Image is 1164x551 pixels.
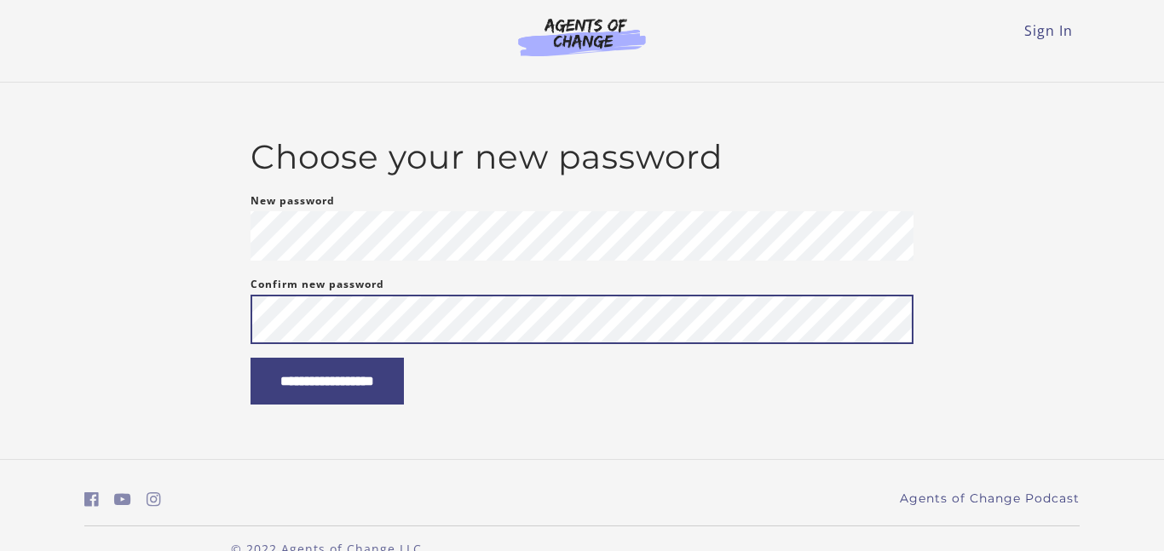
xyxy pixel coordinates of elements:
i: https://www.youtube.com/c/AgentsofChangeTestPrepbyMeaganMitchell (Open in a new window) [114,491,131,508]
a: https://www.instagram.com/agentsofchangeprep/ (Open in a new window) [147,487,161,512]
a: Sign In [1024,21,1073,40]
a: Agents of Change Podcast [900,490,1080,508]
h2: Choose your new password [251,137,914,177]
i: https://www.facebook.com/groups/aswbtestprep (Open in a new window) [84,491,99,508]
i: https://www.instagram.com/agentsofchangeprep/ (Open in a new window) [147,491,161,508]
a: https://www.youtube.com/c/AgentsofChangeTestPrepbyMeaganMitchell (Open in a new window) [114,487,131,512]
a: https://www.facebook.com/groups/aswbtestprep (Open in a new window) [84,487,99,512]
img: Agents of Change Logo [500,17,664,56]
label: Confirm new password [251,274,384,295]
label: New password [251,191,335,211]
